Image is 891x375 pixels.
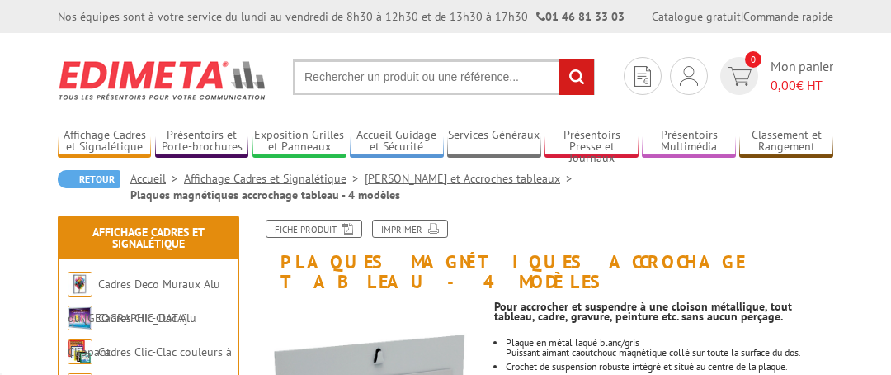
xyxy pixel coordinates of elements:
[680,66,698,86] img: devis rapide
[642,128,735,155] a: Présentoirs Multimédia
[92,225,205,251] a: Affichage Cadres et Signalétique
[559,59,594,95] input: rechercher
[130,187,400,203] li: Plaques magnétiques accrochage tableau - 4 modèles
[68,311,196,359] a: Cadres Clic-Clac Alu Clippant
[728,67,752,86] img: devis rapide
[266,220,362,238] a: Fiche produit
[652,9,741,24] a: Catalogue gratuit
[252,128,346,155] a: Exposition Grilles et Panneaux
[506,348,833,358] p: Puissant aimant caoutchouc magnétique collé sur toute la surface du dos.
[739,128,832,155] a: Classement et Rangement
[716,57,833,95] a: devis rapide 0 Mon panier 0,00€ HT
[634,66,651,87] img: devis rapide
[68,277,220,325] a: Cadres Deco Muraux Alu ou [GEOGRAPHIC_DATA]
[447,128,540,155] a: Services Généraux
[743,9,833,24] a: Commande rapide
[58,170,120,188] a: Retour
[155,128,248,155] a: Présentoirs et Porte-brochures
[68,272,92,297] img: Cadres Deco Muraux Alu ou Bois
[544,128,638,155] a: Présentoirs Presse et Journaux
[184,171,365,186] a: Affichage Cadres et Signalétique
[350,128,443,155] a: Accueil Guidage et Sécurité
[506,338,833,348] p: Plaque en métal laqué blanc/gris
[506,362,833,372] li: Crochet de suspension robuste intégré et situé au centre de la plaque.
[771,76,833,95] span: € HT
[58,128,151,155] a: Affichage Cadres et Signalétique
[372,220,448,238] a: Imprimer
[536,9,625,24] strong: 01 46 81 33 03
[58,50,268,111] img: Edimeta
[243,220,846,292] h1: Plaques magnétiques accrochage tableau - 4 modèles
[58,8,625,25] div: Nos équipes sont à votre service du lundi au vendredi de 8h30 à 12h30 et de 13h30 à 17h30
[745,51,761,68] span: 0
[771,77,796,93] span: 0,00
[771,57,833,95] span: Mon panier
[494,299,792,324] strong: Pour accrocher et suspendre à une cloison métallique, tout tableau, cadre, gravure, peinture etc....
[293,59,595,95] input: Rechercher un produit ou une référence...
[365,171,578,186] a: [PERSON_NAME] et Accroches tableaux
[652,8,833,25] div: |
[130,171,184,186] a: Accueil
